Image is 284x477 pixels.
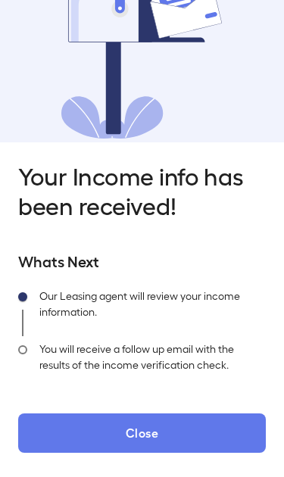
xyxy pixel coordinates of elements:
[27,283,266,336] div: Our Leasing agent will review your income information.
[18,413,266,453] button: Close
[27,336,266,389] div: You will receive a follow up email with the results of the income verification check.
[18,161,266,220] h2: Your Income info has been received!
[18,250,266,271] h5: Whats Next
